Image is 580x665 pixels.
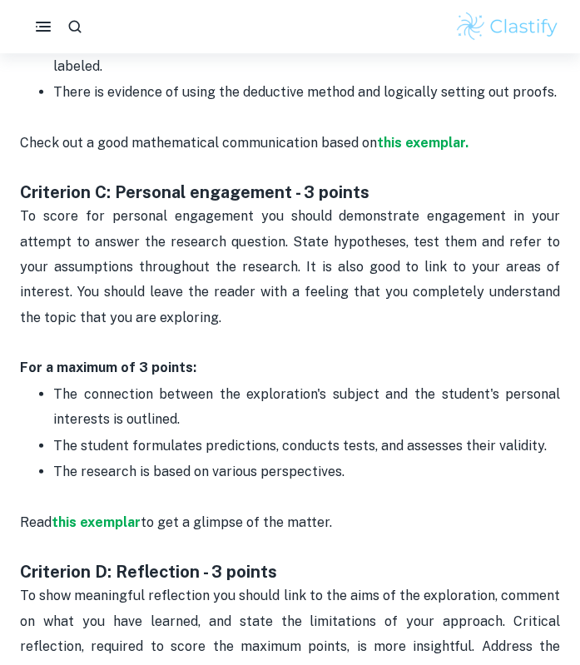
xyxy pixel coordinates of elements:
span: Read [20,514,52,530]
img: Clastify logo [454,10,560,43]
span: to get a glimpse of the matter. [141,514,332,530]
a: this exemplar [52,514,141,530]
span: The connection between the exploration's subject and the student's personal interests is outlined. [53,386,563,427]
a: this exemplar. [377,135,468,151]
span: Check out a good mathematical communication based on [20,135,377,151]
span: The research is based on various perspectives. [53,464,345,479]
span: There are multiple forms of mathematical representation, that are properly labeled. [53,32,563,73]
strong: Criterion C: Personal engagement - 3 points [20,182,369,202]
span: The student formulates predictions, conducts tests, and assesses their validity. [53,438,547,454]
strong: For a maximum of 3 points: [20,360,196,375]
span: There is evidence of using the deductive method and logically setting out proofs. [53,84,557,100]
strong: Criterion D: Reflection - 3 points [20,562,277,582]
span: To score for personal engagement you should demonstrate engagement in your attempt to answer the ... [20,208,563,325]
